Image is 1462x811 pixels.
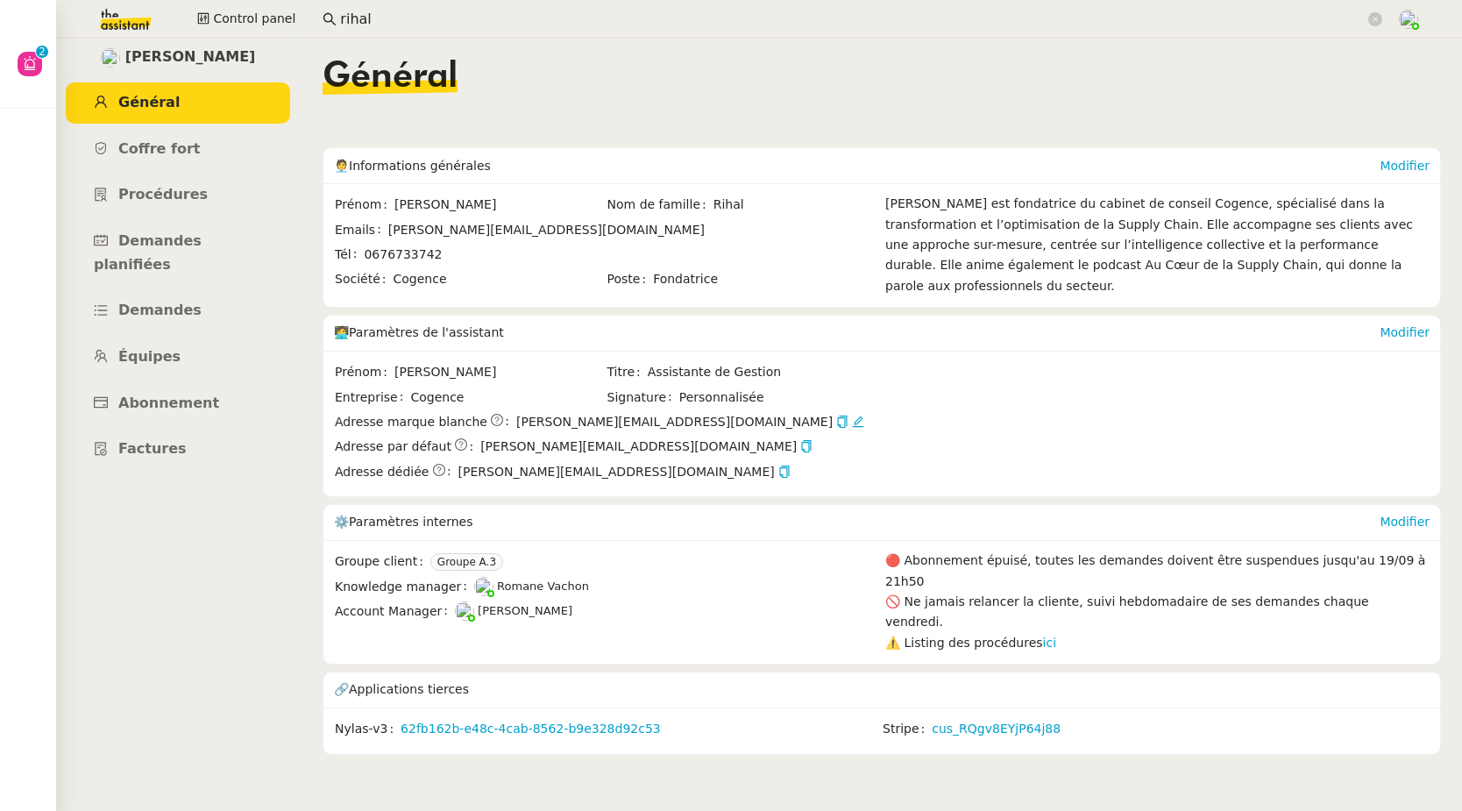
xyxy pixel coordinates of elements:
span: Général [323,60,458,95]
div: 🔴 Abonnement épuisé, toutes les demandes doivent être suspendues jusqu'au 19/09 à 21h50 [885,551,1430,592]
span: Assistante de Gestion [648,362,877,382]
span: Groupe client [335,551,430,572]
span: Adresse par défaut [335,437,451,457]
span: Général [118,94,180,110]
span: Factures [118,440,187,457]
span: Applications tierces [349,682,469,696]
img: users%2FNTfmycKsCFdqp6LX6USf2FmuPJo2%2Favatar%2Fprofile-pic%20(1).png [455,601,474,621]
nz-tag: Groupe A.3 [430,553,503,571]
div: ⚙️ [334,505,1380,540]
a: Modifier [1380,325,1430,339]
span: Adresse dédiée [335,462,429,482]
span: Coffre fort [118,140,201,157]
span: Entreprise [335,388,410,408]
a: Coffre fort [66,129,290,170]
span: Poste [607,269,654,289]
span: Demandes planifiées [94,232,202,273]
span: [PERSON_NAME] [394,362,605,382]
span: [PERSON_NAME][EMAIL_ADDRESS][DOMAIN_NAME] [516,412,833,432]
a: 62fb162b-e48c-4cab-8562-b9e328d92c53 [401,719,661,739]
a: Procédures [66,174,290,216]
span: Romane Vachon [497,580,589,593]
span: Cogence [410,388,605,408]
span: Adresse marque blanche [335,412,487,432]
span: Paramètres de l'assistant [349,325,504,339]
span: Informations générales [349,159,491,173]
img: users%2FNTfmycKsCFdqp6LX6USf2FmuPJo2%2Favatar%2Fprofile-pic%20(1).png [1399,10,1418,29]
button: Control panel [187,7,306,32]
a: Général [66,82,290,124]
div: 🧑‍💻 [334,316,1380,351]
img: users%2Fx9OnqzEMlAUNG38rkK8jkyzjKjJ3%2Favatar%2F1516609952611.jpeg [101,48,120,68]
span: Stripe [883,719,932,739]
div: 🔗 [334,672,1430,708]
a: Modifier [1380,159,1430,173]
span: Prénom [335,362,394,382]
a: Demandes planifiées [66,221,290,285]
a: cus_RQgv8EYjP64j88 [932,719,1061,739]
span: Account Manager [335,601,455,622]
a: Abonnement [66,383,290,424]
a: Modifier [1380,515,1430,529]
span: Titre [607,362,648,382]
span: [PERSON_NAME][EMAIL_ADDRESS][DOMAIN_NAME] [480,437,813,457]
a: ici [1043,636,1056,650]
a: Demandes [66,290,290,331]
span: Société [335,269,393,289]
span: Cogence [393,269,605,289]
span: 0676733742 [364,247,442,261]
span: [PERSON_NAME] [125,46,256,69]
p: 2 [39,46,46,61]
span: Demandes [118,302,202,318]
div: 🧑‍💼 [334,148,1380,183]
img: users%2FyQfMwtYgTqhRP2YHWHmG2s2LYaD3%2Favatar%2Fprofile-pic.png [474,577,493,596]
a: Équipes [66,337,290,378]
span: Personnalisée [679,388,764,408]
span: Prénom [335,195,394,215]
span: Emails [335,220,388,240]
span: Rihal [713,195,877,215]
nz-badge-sup: 2 [36,46,48,58]
div: ⚠️ Listing des procédures [885,633,1430,653]
span: Control panel [213,9,295,29]
span: Fondatrice [653,269,877,289]
input: Rechercher [340,8,1365,32]
span: [PERSON_NAME][EMAIL_ADDRESS][DOMAIN_NAME] [458,462,791,482]
span: Signature [607,388,679,408]
span: [PERSON_NAME] [394,195,605,215]
div: [PERSON_NAME] est fondatrice du cabinet de conseil Cogence, spécialisé dans la transformation et ... [885,194,1430,296]
span: Paramètres internes [349,515,472,529]
div: 🚫 Ne jamais relancer la cliente, suivi hebdomadaire de ses demandes chaque vendredi. [885,592,1430,633]
span: Nom de famille [607,195,713,215]
span: Procédures [118,186,208,203]
span: Équipes [118,348,181,365]
span: [PERSON_NAME] [478,604,572,617]
span: Tél [335,245,364,265]
span: Knowledge manager [335,577,474,597]
span: Abonnement [118,395,219,411]
span: [PERSON_NAME][EMAIL_ADDRESS][DOMAIN_NAME] [388,223,705,237]
span: Nylas-v3 [335,719,401,739]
